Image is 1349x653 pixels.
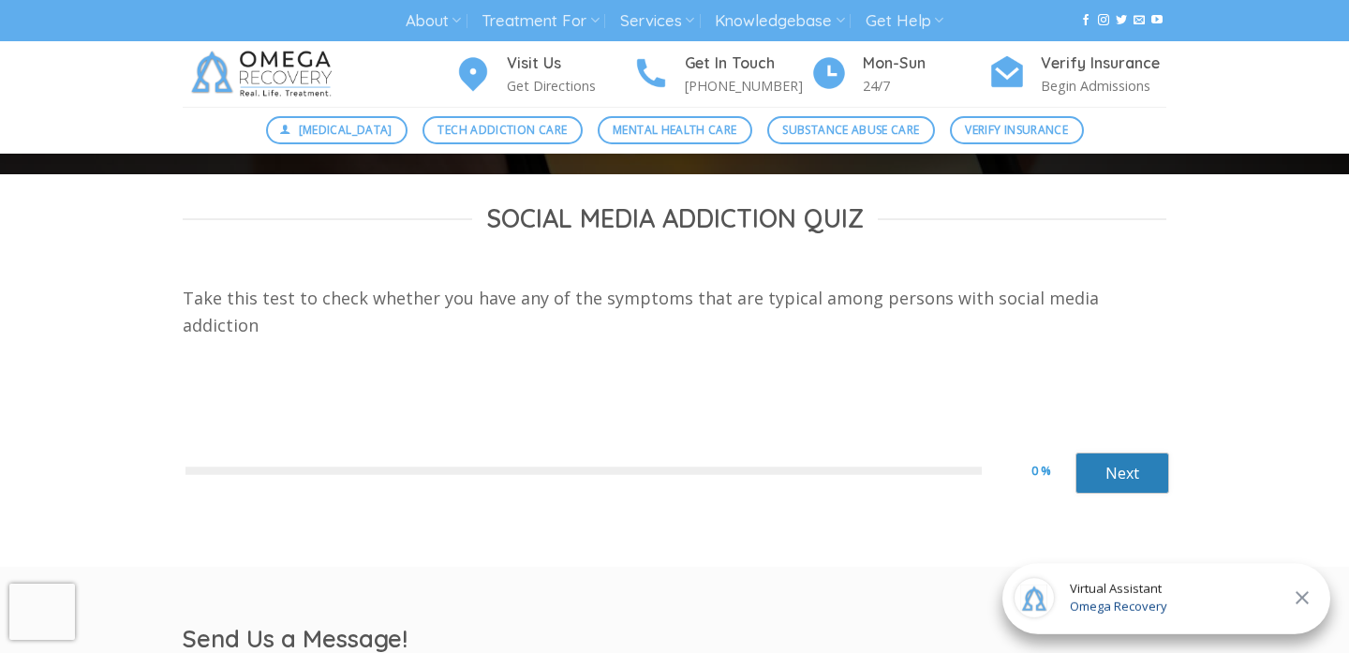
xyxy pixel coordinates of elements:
[782,121,919,139] span: Substance Abuse Care
[437,121,567,139] span: Tech Addiction Care
[685,52,810,76] h4: Get In Touch
[613,121,736,139] span: Mental Health Care
[863,75,988,96] p: 24/7
[507,52,632,76] h4: Visit Us
[598,116,752,144] a: Mental Health Care
[507,75,632,96] p: Get Directions
[1041,52,1166,76] h4: Verify Insurance
[950,116,1084,144] a: Verify Insurance
[183,285,1166,339] p: Take this test to check whether you have any of the symptoms that are typical among persons with ...
[422,116,583,144] a: Tech Addiction Care
[1031,461,1075,481] div: 0 %
[1098,14,1109,27] a: Follow on Instagram
[183,41,347,107] img: Omega Recovery
[482,4,599,38] a: Treatment For
[715,4,844,38] a: Knowledgebase
[1075,453,1169,494] a: Next
[406,4,461,38] a: About
[9,584,75,640] iframe: reCAPTCHA
[1116,14,1127,27] a: Follow on Twitter
[1134,14,1145,27] a: Send us an email
[965,121,1068,139] span: Verify Insurance
[1151,14,1163,27] a: Follow on YouTube
[1080,14,1091,27] a: Follow on Facebook
[299,121,393,139] span: [MEDICAL_DATA]
[863,52,988,76] h4: Mon-Sun
[454,52,632,97] a: Visit Us Get Directions
[632,52,810,97] a: Get In Touch [PHONE_NUMBER]
[988,52,1166,97] a: Verify Insurance Begin Admissions
[866,4,943,38] a: Get Help
[1041,75,1166,96] p: Begin Admissions
[685,75,810,96] p: [PHONE_NUMBER]
[620,4,694,38] a: Services
[266,116,408,144] a: [MEDICAL_DATA]
[767,116,935,144] a: Substance Abuse Care
[486,202,864,235] span: Social Media Addiction Quiz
